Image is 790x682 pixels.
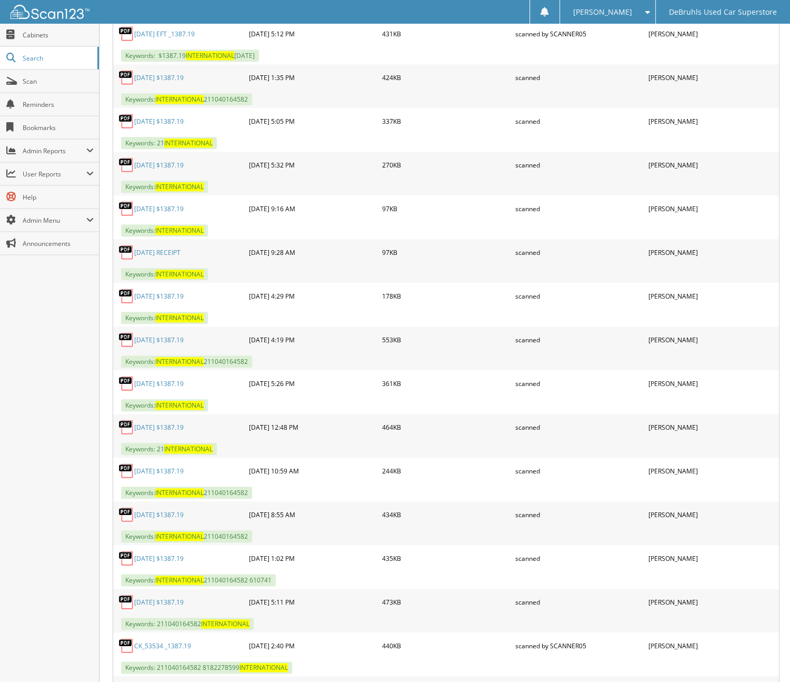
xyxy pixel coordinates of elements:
[121,574,276,586] span: Keywords: 211040164582 610741
[118,463,134,479] img: PDF.png
[246,504,379,525] div: [DATE] 8:55 AM
[134,117,184,126] a: [DATE] $1387.19
[513,417,646,438] div: scanned
[513,504,646,525] div: scanned
[513,548,646,569] div: scanned
[379,23,513,44] div: 431KB
[246,548,379,569] div: [DATE] 1:02 PM
[246,635,379,656] div: [DATE] 2:40 PM
[379,548,513,569] div: 435KB
[121,487,252,499] span: Keywords: 211040164582
[155,401,204,410] span: INTERNATIONAL
[121,443,217,455] span: Keywords: 21
[118,113,134,129] img: PDF.png
[118,375,134,391] img: PDF.png
[155,313,204,322] span: INTERNATIONAL
[118,638,134,654] img: PDF.png
[379,373,513,394] div: 361KB
[23,216,86,225] span: Admin Menu
[379,504,513,525] div: 434KB
[23,123,94,132] span: Bookmarks
[513,329,646,350] div: scanned
[246,460,379,481] div: [DATE] 10:59 AM
[121,355,252,368] span: Keywords: 211040164582
[513,242,646,263] div: scanned
[513,67,646,88] div: scanned
[118,507,134,522] img: PDF.png
[513,285,646,307] div: scanned
[134,467,184,476] a: [DATE] $1387.19
[646,591,779,612] div: [PERSON_NAME]
[646,504,779,525] div: [PERSON_NAME]
[513,111,646,132] div: scanned
[134,554,184,563] a: [DATE] $1387.19
[121,93,252,105] span: Keywords: 211040164582
[118,70,134,85] img: PDF.png
[646,198,779,219] div: [PERSON_NAME]
[646,373,779,394] div: [PERSON_NAME]
[121,618,254,630] span: Keywords: 211040164582
[164,139,213,147] span: INTERNATIONAL
[646,242,779,263] div: [PERSON_NAME]
[23,31,94,39] span: Cabinets
[246,591,379,612] div: [DATE] 5:11 PM
[134,29,195,38] a: [DATE] EFT _1387.19
[239,663,288,672] span: INTERNATIONAL
[155,488,204,497] span: INTERNATIONAL
[513,23,646,44] div: scanned by SCANNER05
[121,137,217,149] span: Keywords: 21
[23,54,92,63] span: Search
[646,285,779,307] div: [PERSON_NAME]
[118,288,134,304] img: PDF.png
[669,9,777,15] span: DeBruhls Used Car Superstore
[379,285,513,307] div: 178KB
[121,224,208,236] span: Keywords:
[513,460,646,481] div: scanned
[379,329,513,350] div: 553KB
[379,635,513,656] div: 440KB
[23,100,94,109] span: Reminders
[155,270,204,279] span: INTERNATIONAL
[134,248,181,257] a: [DATE] RECEIPT
[11,5,89,19] img: scan123-logo-white.svg
[379,460,513,481] div: 244KB
[246,242,379,263] div: [DATE] 9:28 AM
[737,631,790,682] iframe: Chat Widget
[246,373,379,394] div: [DATE] 5:26 PM
[379,591,513,612] div: 473KB
[201,619,249,628] span: INTERNATIONAL
[379,154,513,175] div: 270KB
[121,50,259,62] span: Keywords: $1387.19 [DATE]
[646,111,779,132] div: [PERSON_NAME]
[646,548,779,569] div: [PERSON_NAME]
[121,312,208,324] span: Keywords:
[155,95,204,104] span: INTERNATIONAL
[121,661,292,674] span: Keywords: 211040164582 8182278599
[379,198,513,219] div: 97KB
[134,73,184,82] a: [DATE] $1387.19
[164,444,213,453] span: INTERNATIONAL
[646,154,779,175] div: [PERSON_NAME]
[134,292,184,301] a: [DATE] $1387.19
[513,635,646,656] div: scanned by SCANNER05
[118,550,134,566] img: PDF.png
[246,67,379,88] div: [DATE] 1:35 PM
[121,399,208,411] span: Keywords:
[118,419,134,435] img: PDF.png
[513,198,646,219] div: scanned
[379,67,513,88] div: 424KB
[121,268,208,280] span: Keywords:
[155,576,204,585] span: INTERNATIONAL
[246,329,379,350] div: [DATE] 4:19 PM
[134,204,184,213] a: [DATE] $1387.19
[513,373,646,394] div: scanned
[646,417,779,438] div: [PERSON_NAME]
[134,379,184,388] a: [DATE] $1387.19
[155,357,204,366] span: INTERNATIONAL
[121,181,208,193] span: Keywords:
[155,226,204,235] span: INTERNATIONAL
[134,161,184,170] a: [DATE] $1387.19
[23,239,94,248] span: Announcements
[118,26,134,42] img: PDF.png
